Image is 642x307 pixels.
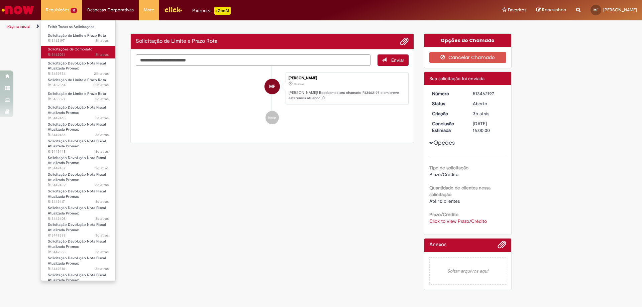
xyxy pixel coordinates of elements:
[473,100,504,107] div: Aberto
[95,52,109,57] span: 3h atrás
[48,189,106,199] span: Solicitação Devolução Nota Fiscal Atualizada Promax
[289,90,405,101] p: [PERSON_NAME]! Recebemos seu chamado R13462197 e em breve estaremos atuando.
[136,72,409,105] li: Matheus Henrique Santos Farias
[427,100,468,107] dt: Status
[48,266,109,272] span: R13449376
[48,216,109,221] span: R13449408
[41,238,115,252] a: Aberto R13449383 : Solicitação Devolução Nota Fiscal Atualizada Promax
[71,8,77,13] span: 18
[192,7,231,15] div: Padroniza
[41,255,115,269] a: Aberto R13449376 : Solicitação Devolução Nota Fiscal Atualizada Promax
[48,122,106,132] span: Solicitação Devolução Nota Fiscal Atualizada Promax
[95,166,109,171] span: 3d atrás
[136,54,370,66] textarea: Digite sua mensagem aqui...
[508,7,526,13] span: Favoritos
[95,250,109,255] time: 26/08/2025 16:12:33
[41,32,115,44] a: Aberto R13462197 : Solicitação de Limite e Prazo Rota
[48,256,106,266] span: Solicitação Devolução Nota Fiscal Atualizada Promax
[264,79,280,94] div: Matheus Henrique Santos Farias
[48,172,106,182] span: Solicitação Devolução Nota Fiscal Atualizada Promax
[48,61,106,71] span: Solicitação Devolução Nota Fiscal Atualizada Promax
[95,52,109,57] time: 29/08/2025 11:52:45
[41,104,115,118] a: Aberto R13449465 : Solicitação Devolução Nota Fiscal Atualizada Promax
[41,121,115,135] a: Aberto R13449456 : Solicitação Devolução Nota Fiscal Atualizada Promax
[87,7,134,13] span: Despesas Corporativas
[94,71,109,76] time: 28/08/2025 17:53:59
[48,132,109,138] span: R13449456
[48,71,109,76] span: R13459734
[294,82,304,86] span: 3h atrás
[498,240,506,252] button: Adicionar anexos
[473,111,489,117] span: 3h atrás
[429,242,446,248] h2: Anexos
[48,78,106,83] span: Solicitação de Limite e Prazo Rota
[594,8,598,12] span: MF
[95,116,109,121] span: 3d atrás
[95,116,109,121] time: 26/08/2025 16:21:51
[48,273,106,283] span: Solicitação Devolução Nota Fiscal Atualizada Promax
[429,211,458,217] b: Prazo/Crédito
[136,38,217,44] h2: Solicitação de Limite e Prazo Rota Histórico de tíquete
[48,47,93,52] span: Solicitações de Comodato
[95,199,109,204] span: 3d atrás
[41,188,115,202] a: Aberto R13449417 : Solicitação Devolução Nota Fiscal Atualizada Promax
[41,272,115,286] a: Aberto R13449369 : Solicitação Devolução Nota Fiscal Atualizada Promax
[473,111,489,117] time: 29/08/2025 12:32:44
[95,38,109,43] span: 3h atrás
[48,233,109,238] span: R13449399
[289,76,405,80] div: [PERSON_NAME]
[214,7,231,15] p: +GenAi
[48,91,106,96] span: Solicitação de Limite e Prazo Rota
[269,79,275,95] span: MF
[41,23,115,31] a: Exibir Todas as Solicitações
[95,97,109,102] time: 27/08/2025 17:10:05
[48,199,109,204] span: R13449417
[536,7,566,13] a: Rascunhos
[5,20,423,33] ul: Trilhas de página
[41,46,115,58] a: Aberto R13462031 : Solicitações de Comodato
[427,90,468,97] dt: Número
[48,149,109,154] span: R13449448
[603,7,637,13] span: [PERSON_NAME]
[473,120,504,134] div: [DATE] 16:00:00
[429,171,458,177] span: Prazo/Crédito
[400,37,409,46] button: Adicionar anexos
[95,38,109,43] time: 29/08/2025 12:32:45
[95,216,109,221] span: 3d atrás
[429,257,507,285] em: Soltar arquivos aqui
[427,110,468,117] dt: Criação
[427,120,468,134] dt: Conclusão Estimada
[95,182,109,187] time: 26/08/2025 16:18:52
[424,34,512,47] div: Opções do Chamado
[48,33,106,38] span: Solicitação de Limite e Prazo Rota
[136,66,409,131] ul: Histórico de tíquete
[93,83,109,88] span: 22h atrás
[95,132,109,137] time: 26/08/2025 16:21:21
[48,52,109,57] span: R13462031
[48,205,106,216] span: Solicitação Devolução Nota Fiscal Atualizada Promax
[93,83,109,88] time: 28/08/2025 16:59:37
[41,171,115,185] a: Aberto R13449429 : Solicitação Devolução Nota Fiscal Atualizada Promax
[429,185,491,197] b: Quantidade de clientes nessa solicitação
[95,233,109,238] span: 3d atrás
[95,250,109,255] span: 3d atrás
[48,182,109,188] span: R13449429
[41,60,115,74] a: Aberto R13459734 : Solicitação Devolução Nota Fiscal Atualizada Promax
[41,221,115,236] a: Aberto R13449399 : Solicitação Devolução Nota Fiscal Atualizada Promax
[95,216,109,221] time: 26/08/2025 16:16:18
[473,110,504,117] div: 29/08/2025 12:32:44
[429,218,487,224] a: Click to view Prazo/Crédito
[1,3,35,17] img: ServiceNow
[48,250,109,255] span: R13449383
[41,90,115,103] a: Aberto R13453827 : Solicitação de Limite e Prazo Rota
[46,7,69,13] span: Requisições
[429,52,507,63] button: Cancelar Chamado
[48,105,106,115] span: Solicitação Devolução Nota Fiscal Atualizada Promax
[41,204,115,219] a: Aberto R13449408 : Solicitação Devolução Nota Fiscal Atualizada Promax
[48,97,109,102] span: R13453827
[95,132,109,137] span: 3d atrás
[48,155,106,166] span: Solicitação Devolução Nota Fiscal Atualizada Promax
[48,222,106,233] span: Solicitação Devolução Nota Fiscal Atualizada Promax
[7,24,30,29] a: Página inicial
[41,138,115,152] a: Aberto R13449448 : Solicitação Devolução Nota Fiscal Atualizada Promax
